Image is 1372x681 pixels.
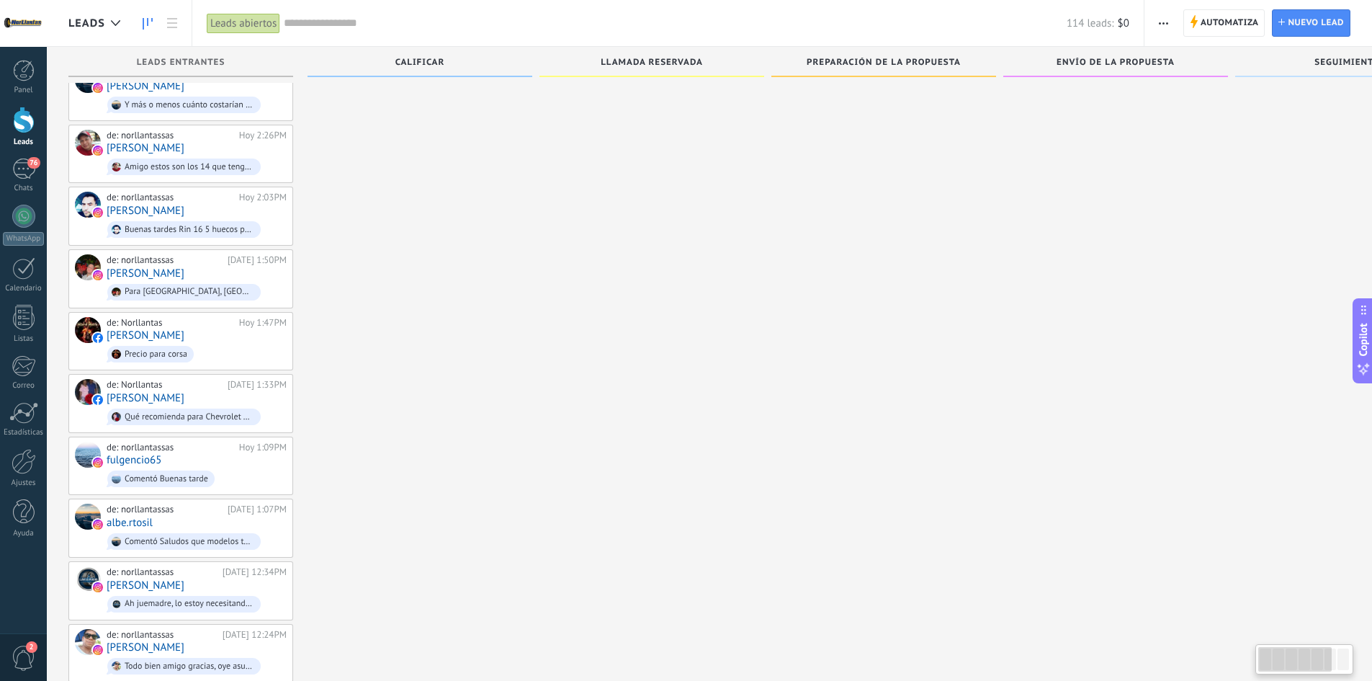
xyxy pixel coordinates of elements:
div: Comentó Buenas tarde [125,474,208,484]
div: Ah juemadre, lo estoy necesitando en 14, muchísimas gracias, si le llegan me avisa [125,599,254,609]
div: Amigo estos son los 14 que tengo disponibles [125,162,254,172]
span: Envío de la propuesta [1057,58,1175,68]
a: fulgencio65 [107,454,161,466]
span: Copilot [1356,323,1371,356]
img: instagram.svg [93,270,103,280]
span: $0 [1118,17,1129,30]
img: instagram.svg [93,83,103,93]
a: Nuevo lead [1272,9,1350,37]
div: de: norllantassas [107,254,223,266]
div: Rafael Martinez Mena [75,379,101,405]
div: Envío de la propuesta [1010,58,1221,70]
div: Hoy 1:09PM [239,442,287,453]
div: Leads Entrantes [76,58,286,70]
div: Precio para corsa [125,350,187,360]
div: Hoy 2:26PM [239,130,287,141]
div: Llamada reservada [547,58,757,70]
div: Preparación de la propuesta [779,58,989,70]
div: Comentó Saludos que modelos tendrán para un fiesta move negro en rin 14. Gracias! [125,537,254,547]
div: de: Norllantas [107,317,234,329]
div: Llantas Pereira [75,566,101,592]
div: de: norllantassas [107,629,218,641]
div: Panel [3,86,45,95]
div: Calendario [3,284,45,293]
div: Franklin Hercules [75,629,101,655]
span: Automatiza [1201,10,1259,36]
span: 114 leads: [1067,17,1114,30]
div: de: Norllantas [107,379,223,391]
span: Leads Entrantes [137,58,225,68]
div: Correo [3,381,45,391]
img: instagram.svg [93,645,103,655]
span: Calificar [395,58,445,68]
div: Santiago Villegas [75,67,101,93]
a: [PERSON_NAME] [107,392,184,404]
button: Más [1153,9,1174,37]
span: 76 [27,157,40,169]
a: albe.rtosil [107,517,153,529]
div: Qué recomienda para Chevrolet Aveo [125,412,254,422]
a: [PERSON_NAME] [107,205,184,217]
div: de: norllantassas [107,192,234,203]
a: [PERSON_NAME] [107,80,184,92]
div: de: norllantassas [107,504,223,515]
span: Leads [68,17,105,30]
a: [PERSON_NAME] [107,641,184,654]
a: [PERSON_NAME] [107,142,184,154]
div: [DATE] 1:50PM [228,254,287,266]
div: ＧＲＩＥＣＯ [75,254,101,280]
img: instagram.svg [93,208,103,218]
img: instagram.svg [93,520,103,530]
span: Preparación de la propuesta [807,58,961,68]
div: [DATE] 1:07PM [228,504,287,515]
div: de: norllantassas [107,130,234,141]
span: Nuevo lead [1288,10,1344,36]
img: instagram.svg [93,582,103,592]
div: fulgencio65 [75,442,101,468]
div: chaplin [75,192,101,218]
div: Calificar [315,58,525,70]
div: de: norllantassas [107,566,218,578]
div: WhatsApp [3,232,44,246]
a: Lista [160,9,184,37]
div: Leads [3,138,45,147]
div: Oliver Checa [75,317,101,343]
div: Edgar [75,130,101,156]
img: instagram.svg [93,458,103,468]
div: Hoy 2:03PM [239,192,287,203]
div: de: norllantassas [107,442,234,453]
div: Ajustes [3,479,45,488]
a: Leads [135,9,160,37]
img: facebook-sm.svg [93,395,103,405]
div: Todo bien amigo gracias, oye asumo que los que tenías usado 16*8 también los vendiste, sabes que ... [125,662,254,672]
div: [DATE] 12:24PM [223,629,287,641]
a: [PERSON_NAME] [107,329,184,342]
div: Hoy 1:47PM [239,317,287,329]
div: [DATE] 1:33PM [228,379,287,391]
div: Estadísticas [3,428,45,437]
div: [DATE] 12:34PM [223,566,287,578]
div: Para [GEOGRAPHIC_DATA], [GEOGRAPHIC_DATA] [125,287,254,297]
a: Automatiza [1183,9,1265,37]
span: 2 [26,641,37,653]
img: instagram.svg [93,146,103,156]
a: [PERSON_NAME] [107,579,184,592]
div: Ayuda [3,529,45,538]
a: [PERSON_NAME] [107,267,184,280]
div: Buenas tardes Rin 16 5 huecos ponchero para una Chevrolet Zafira [125,225,254,235]
div: Chats [3,184,45,193]
div: Y más o menos cuánto costarían los 17 [125,100,254,110]
div: Leads abiertos [207,13,280,34]
span: Llamada reservada [601,58,703,68]
img: facebook-sm.svg [93,333,103,343]
div: Listas [3,334,45,344]
div: albe.rtosil [75,504,101,530]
